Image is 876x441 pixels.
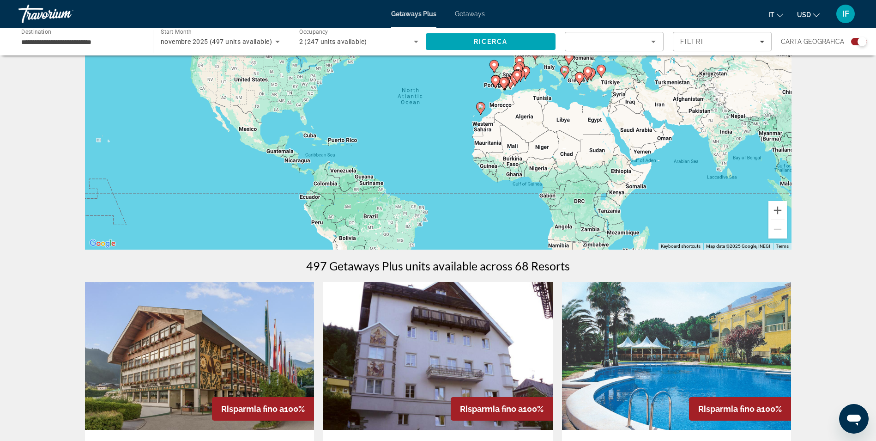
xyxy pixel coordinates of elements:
img: Google [87,238,118,250]
span: Map data ©2025 Google, INEGI [706,244,770,249]
button: Zoom in [768,201,787,220]
a: Getaways Plus [391,10,436,18]
mat-select: Sort by [573,36,656,47]
a: Travorium [18,2,111,26]
img: Alpenresidenz Bad Gastein [323,282,553,430]
span: Ricerca [474,38,508,45]
h1: 497 Getaways Plus units available across 68 Resorts [306,259,570,273]
span: Filtri [680,38,704,45]
button: Keyboard shortcuts [661,243,701,250]
span: Destination [21,28,51,35]
button: Search [426,33,556,50]
a: Terms (opens in new tab) [776,244,789,249]
span: Risparmia fino a [698,404,761,414]
span: Occupancy [299,29,328,35]
button: Change language [768,8,783,21]
span: Risparmia fino a [460,404,523,414]
button: Zoom out [768,220,787,239]
span: 2 (247 units available) [299,38,367,45]
img: Alpenland Sporthotel-St.Johann-im-pongau [85,282,314,430]
img: Parque Denia Club [562,282,791,430]
span: novembre 2025 (497 units available) [161,38,272,45]
span: Start Month [161,29,192,35]
div: 100% [212,397,314,421]
iframe: Button to launch messaging window [839,404,869,434]
a: Open this area in Google Maps (opens a new window) [87,238,118,250]
a: Getaways [455,10,485,18]
button: User Menu [834,4,858,24]
button: Change currency [797,8,820,21]
span: Risparmia fino a [221,404,284,414]
span: USD [797,11,811,18]
input: Select destination [21,37,141,48]
span: IF [842,9,849,18]
button: Filters [673,32,772,51]
div: 100% [689,397,791,421]
div: 100% [451,397,553,421]
span: it [768,11,774,18]
span: Carta geografica [781,35,844,48]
